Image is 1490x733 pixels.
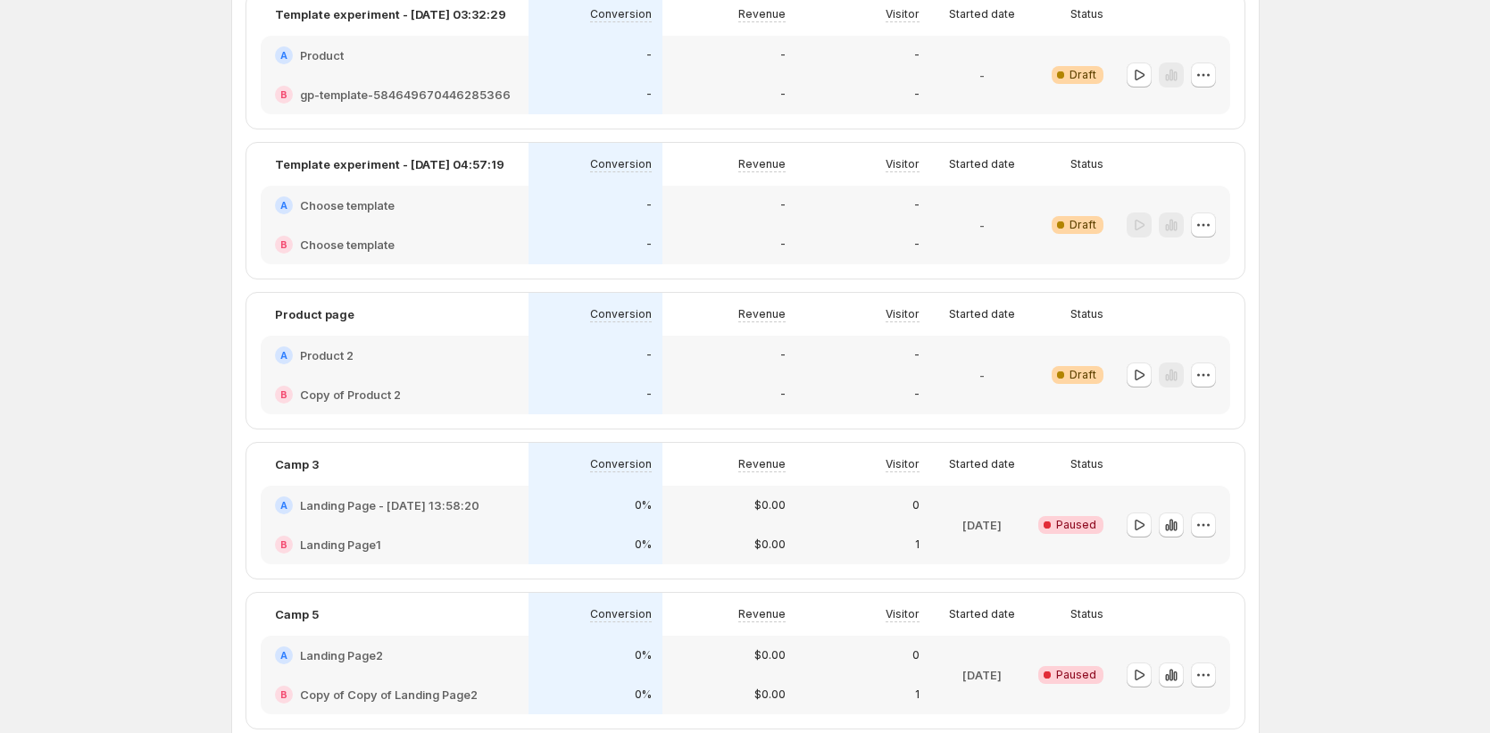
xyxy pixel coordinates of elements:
p: Started date [949,307,1015,321]
h2: Landing Page2 [300,646,383,664]
p: - [914,198,920,212]
p: - [979,66,985,84]
p: Revenue [738,457,786,471]
h2: A [280,350,287,361]
p: Status [1070,7,1103,21]
p: 1 [915,687,920,702]
p: Visitor [886,157,920,171]
span: Draft [1070,68,1096,82]
p: Camp 3 [275,455,319,473]
h2: Landing Page1 [300,536,381,554]
p: - [646,348,652,362]
p: - [914,348,920,362]
p: 0% [635,498,652,512]
p: Status [1070,607,1103,621]
p: Conversion [590,607,652,621]
p: - [780,348,786,362]
h2: A [280,500,287,511]
p: Visitor [886,307,920,321]
p: - [646,48,652,62]
p: Template experiment - [DATE] 04:57:19 [275,155,504,173]
p: - [979,366,985,384]
p: Revenue [738,7,786,21]
span: Paused [1056,668,1096,682]
p: $0.00 [754,648,786,662]
p: $0.00 [754,537,786,552]
p: 0 [912,498,920,512]
span: Draft [1070,368,1096,382]
p: - [780,48,786,62]
h2: Copy of Product 2 [300,386,401,404]
p: [DATE] [962,516,1002,534]
h2: A [280,50,287,61]
p: Visitor [886,7,920,21]
p: Template experiment - [DATE] 03:32:29 [275,5,506,23]
p: [DATE] [962,666,1002,684]
p: Status [1070,307,1103,321]
h2: B [280,239,287,250]
h2: A [280,200,287,211]
p: Revenue [738,307,786,321]
p: 0% [635,537,652,552]
p: Status [1070,457,1103,471]
p: Conversion [590,157,652,171]
p: 0 [912,648,920,662]
p: - [979,216,985,234]
p: Visitor [886,457,920,471]
h2: B [280,389,287,400]
p: Conversion [590,307,652,321]
p: Conversion [590,7,652,21]
p: Status [1070,157,1103,171]
p: Camp 5 [275,605,319,623]
p: Started date [949,7,1015,21]
p: - [646,198,652,212]
h2: B [280,89,287,100]
h2: Landing Page - [DATE] 13:58:20 [300,496,479,514]
p: - [914,48,920,62]
span: Paused [1056,518,1096,532]
p: - [780,237,786,252]
p: Visitor [886,607,920,621]
p: - [914,237,920,252]
h2: Copy of Copy of Landing Page2 [300,686,478,704]
h2: gp-template-584649670446285366 [300,86,511,104]
p: 1 [915,537,920,552]
h2: Choose template [300,236,395,254]
p: Revenue [738,607,786,621]
p: 0% [635,687,652,702]
p: - [780,198,786,212]
span: Draft [1070,218,1096,232]
h2: Product [300,46,344,64]
p: - [914,387,920,402]
p: Product page [275,305,354,323]
p: - [914,87,920,102]
h2: Choose template [300,196,395,214]
p: - [646,237,652,252]
p: $0.00 [754,498,786,512]
h2: B [280,689,287,700]
p: - [780,87,786,102]
p: - [646,87,652,102]
p: - [780,387,786,402]
p: Started date [949,157,1015,171]
p: - [646,387,652,402]
h2: A [280,650,287,661]
h2: B [280,539,287,550]
p: Revenue [738,157,786,171]
p: $0.00 [754,687,786,702]
p: 0% [635,648,652,662]
p: Conversion [590,457,652,471]
p: Started date [949,607,1015,621]
p: Started date [949,457,1015,471]
h2: Product 2 [300,346,354,364]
